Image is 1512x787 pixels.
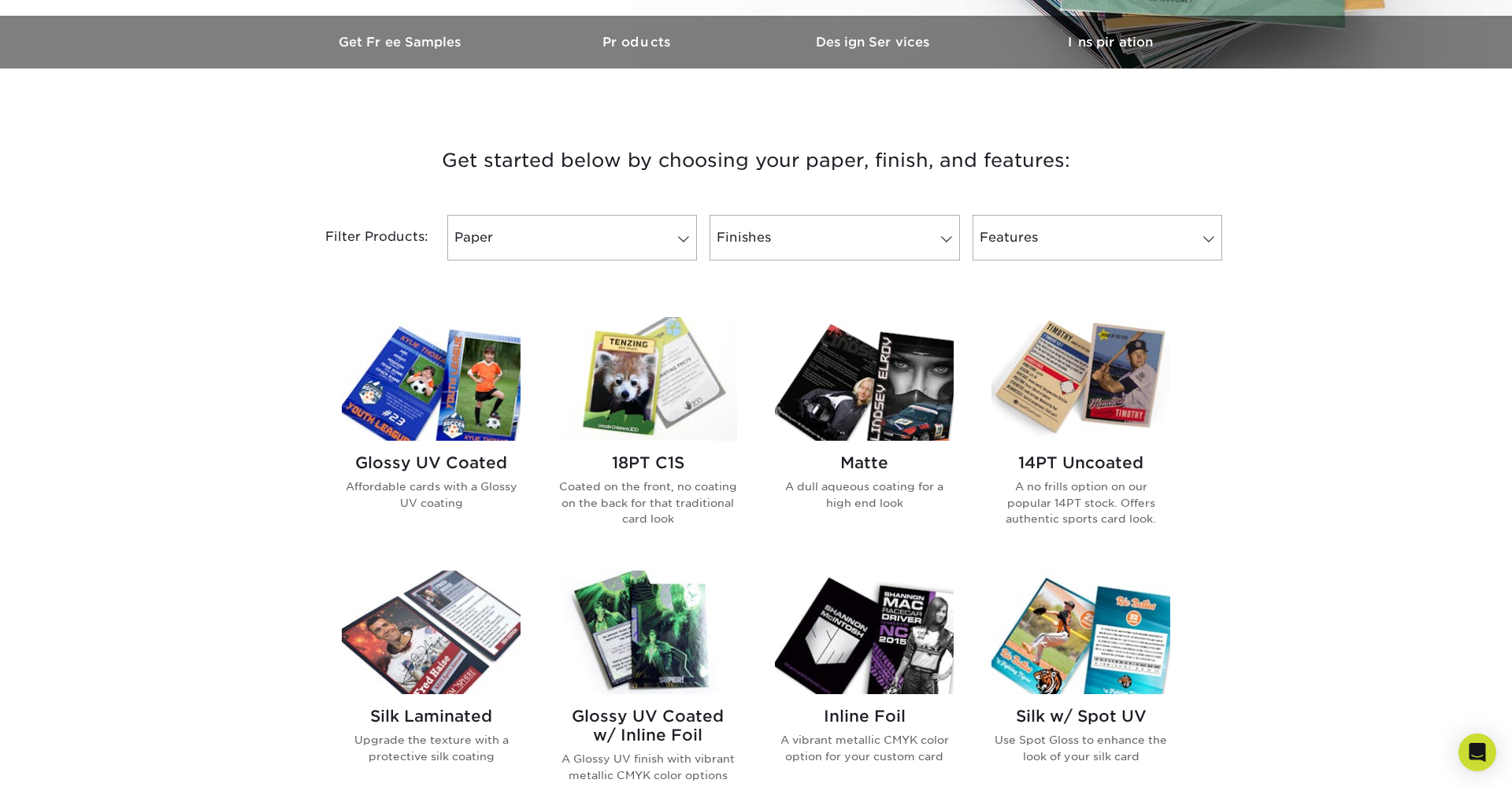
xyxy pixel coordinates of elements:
[991,317,1170,552] a: 14PT Uncoated Trading Cards 14PT Uncoated A no frills option on our popular 14PT stock. Offers au...
[558,478,737,527] p: Coated on the front, no coating on the back for that traditional card look
[283,215,441,260] div: Filter Products:
[992,16,1228,68] a: Inspiration
[973,215,1222,260] a: Features
[1458,733,1496,771] div: Open Intercom Messenger
[756,35,992,50] h3: Design Services
[558,317,737,552] a: 18PT C1S Trading Cards 18PT C1S Coated on the front, no coating on the back for that traditional ...
[992,35,1228,50] h3: Inspiration
[342,317,521,552] a: Glossy UV Coated Trading Cards Glossy UV Coated Affordable cards with a Glossy UV coating
[342,707,521,726] h2: Silk Laminated
[520,35,756,50] h3: Products
[447,215,697,260] a: Paper
[342,478,521,511] p: Affordable cards with a Glossy UV coating
[775,317,954,441] img: Matte Trading Cards
[342,453,521,472] h2: Glossy UV Coated
[991,317,1170,441] img: 14PT Uncoated Trading Cards
[775,707,954,726] h2: Inline Foil
[991,453,1170,472] h2: 14PT Uncoated
[775,478,954,511] p: A dull aqueous coating for a high end look
[295,125,1217,196] h3: Get started below by choosing your paper, finish, and features:
[991,571,1170,694] img: Silk w/ Spot UV Trading Cards
[775,453,954,472] h2: Matte
[710,215,959,260] a: Finishes
[342,571,521,694] img: Silk Laminated Trading Cards
[775,732,954,764] p: A vibrant metallic CMYK color option for your custom card
[558,317,737,441] img: 18PT C1S Trading Cards
[991,732,1170,764] p: Use Spot Gloss to enhance the look of your silk card
[342,732,521,764] p: Upgrade the texture with a protective silk coating
[558,571,737,694] img: Glossy UV Coated w/ Inline Foil Trading Cards
[520,16,756,68] a: Products
[342,317,521,441] img: Glossy UV Coated Trading Cards
[991,707,1170,726] h2: Silk w/ Spot UV
[283,16,520,68] a: Get Free Samples
[775,317,954,552] a: Matte Trading Cards Matte A dull aqueous coating for a high end look
[558,707,737,745] h2: Glossy UV Coated w/ Inline Foil
[4,739,134,781] iframe: Google Customer Reviews
[991,478,1170,527] p: A no frills option on our popular 14PT stock. Offers authentic sports card look.
[283,35,520,50] h3: Get Free Samples
[558,453,737,472] h2: 18PT C1S
[558,751,737,783] p: A Glossy UV finish with vibrant metallic CMYK color options
[775,571,954,694] img: Inline Foil Trading Cards
[756,16,992,68] a: Design Services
